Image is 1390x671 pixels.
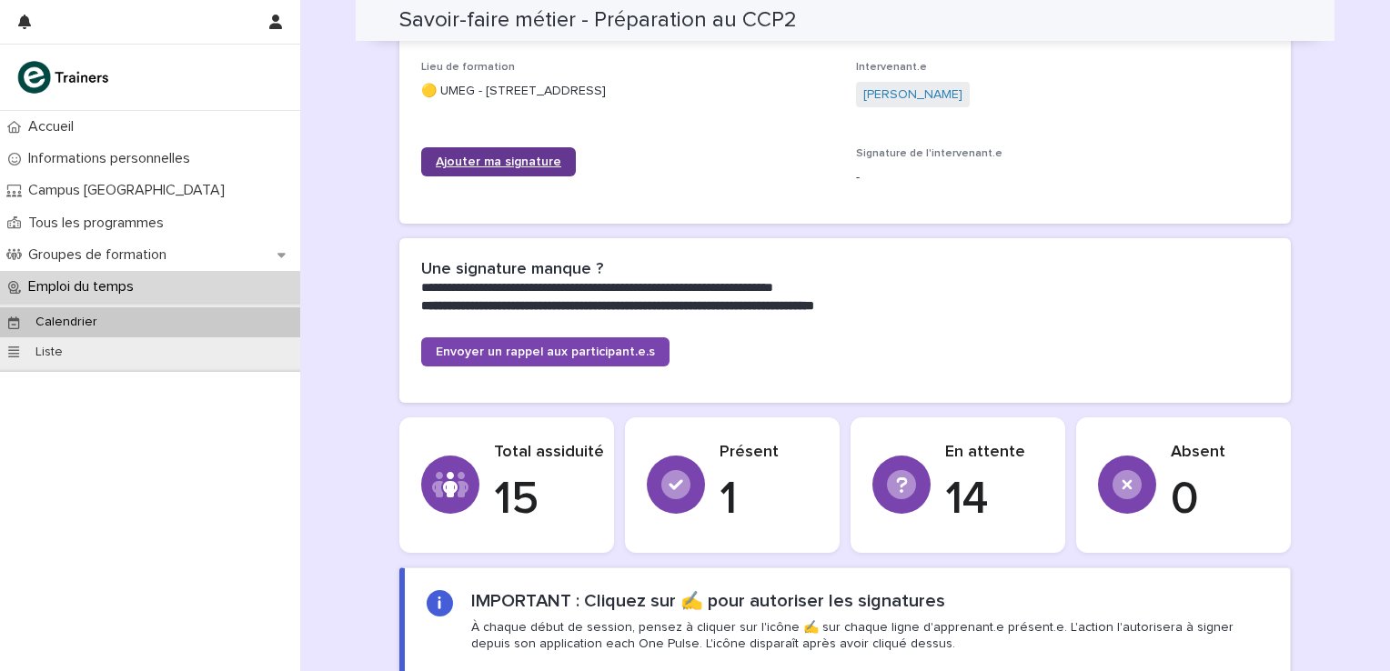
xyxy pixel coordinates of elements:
p: - [856,168,1269,187]
p: Présent [720,443,818,463]
p: Liste [21,345,77,360]
p: 1 [720,473,818,527]
span: Envoyer un rappel aux participant.e.s [436,346,655,358]
p: Emploi du temps [21,278,148,295]
p: Accueil [21,118,88,135]
p: 14 [945,473,1043,527]
a: [PERSON_NAME] [863,85,962,105]
span: Lieu de formation [421,62,515,73]
p: Groupes de formation [21,246,181,264]
span: Intervenant.e [856,62,927,73]
p: 15 [494,473,604,527]
p: Absent [1171,443,1269,463]
h2: IMPORTANT : Cliquez sur ✍️ pour autoriser les signatures [471,590,945,612]
p: En attente [945,443,1043,463]
img: K0CqGN7SDeD6s4JG8KQk [15,59,115,95]
span: Signature de l'intervenant.e [856,148,1002,159]
p: 🟡 UMEG - [STREET_ADDRESS] [421,82,834,101]
p: Total assiduité [494,443,604,463]
a: Envoyer un rappel aux participant.e.s [421,337,670,366]
span: Ajouter ma signature [436,155,561,168]
h2: Une signature manque ? [421,260,603,280]
p: 0 [1171,473,1269,527]
p: Tous les programmes [21,215,178,232]
p: Calendrier [21,315,112,330]
p: Campus [GEOGRAPHIC_DATA] [21,182,239,199]
a: Ajouter ma signature [421,147,576,176]
p: Informations personnelles [21,150,205,167]
p: À chaque début de session, pensez à cliquer sur l'icône ✍️ sur chaque ligne d'apprenant.e présent... [471,619,1268,652]
h2: Savoir-faire métier - Préparation au CCP2 [399,7,797,34]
